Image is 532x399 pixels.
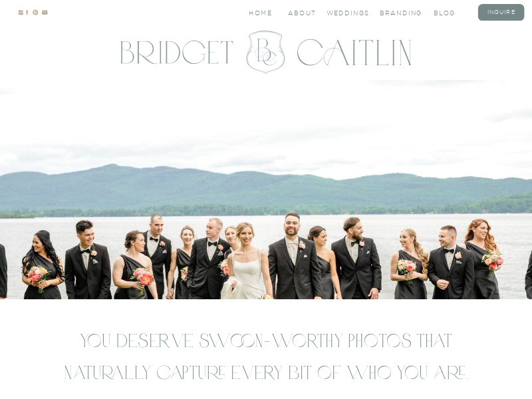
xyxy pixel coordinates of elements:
[62,325,470,382] h2: You deserve swoon-worthy photos that naturally capture every bit of who you are.
[327,9,362,16] a: Weddings
[288,9,315,16] a: About
[380,9,415,16] a: branding
[249,9,273,16] a: Home
[483,9,519,16] a: inquire
[434,9,469,16] a: blog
